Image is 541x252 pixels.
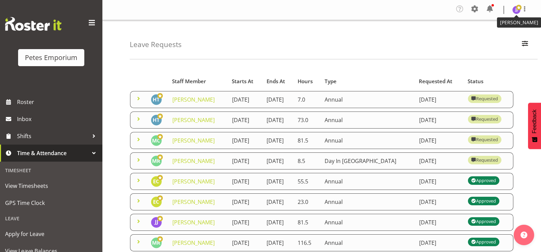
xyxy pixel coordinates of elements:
a: [PERSON_NAME] [172,157,215,165]
img: janelle-jonkers702.jpg [512,6,521,14]
a: [PERSON_NAME] [172,116,215,124]
span: Inbox [17,114,99,124]
span: Apply for Leave [5,229,97,239]
div: Ends At [267,77,290,85]
div: Approved [471,238,496,246]
td: [DATE] [415,173,464,190]
td: [DATE] [228,112,262,129]
a: GPS Time Clock [2,194,101,211]
td: 81.5 [294,132,321,149]
td: [DATE] [415,152,464,169]
div: Approved [471,197,496,205]
div: Leave [2,211,101,225]
td: [DATE] [228,214,262,231]
div: Approved [471,217,496,225]
td: [DATE] [228,193,262,210]
h4: Leave Requests [130,41,182,48]
img: help-xxl-2.png [521,232,527,238]
img: melanie-richardson713.jpg [151,155,162,166]
td: [DATE] [415,91,464,108]
td: [DATE] [415,234,464,251]
img: melissa-cowen2635.jpg [151,135,162,146]
a: View Timesheets [2,177,101,194]
a: [PERSON_NAME] [172,178,215,185]
td: Annual [321,193,415,210]
img: Rosterit website logo [5,17,61,31]
td: [DATE] [228,234,262,251]
a: [PERSON_NAME] [172,137,215,144]
span: Shifts [17,131,89,141]
div: Staff Member [172,77,224,85]
img: melanie-richardson713.jpg [151,237,162,248]
span: Time & Attendance [17,148,89,158]
td: [DATE] [262,234,294,251]
div: Petes Emporium [25,53,77,63]
a: [PERSON_NAME] [172,198,215,206]
td: [DATE] [228,91,262,108]
td: [DATE] [262,112,294,129]
button: Feedback - Show survey [528,103,541,149]
div: Type [325,77,411,85]
img: emma-croft7499.jpg [151,196,162,207]
div: Starts At [232,77,259,85]
td: Annual [321,173,415,190]
div: Requested [471,94,498,103]
div: Requested At [419,77,460,85]
a: [PERSON_NAME] [172,96,215,103]
button: Filter Employees [518,37,532,52]
td: [DATE] [262,214,294,231]
td: 81.5 [294,214,321,231]
img: helena-tomlin701.jpg [151,94,162,105]
div: Requested [471,156,498,164]
td: [DATE] [228,132,262,149]
td: Annual [321,132,415,149]
td: [DATE] [415,112,464,129]
span: View Timesheets [5,181,97,191]
span: GPS Time Clock [5,198,97,208]
td: 116.5 [294,234,321,251]
td: [DATE] [415,214,464,231]
div: Requested [471,135,498,144]
div: Timesheet [2,163,101,177]
div: Requested [471,115,498,123]
div: Approved [471,176,496,184]
td: [DATE] [415,193,464,210]
div: Status [468,77,509,85]
span: Roster [17,97,99,107]
td: 73.0 [294,112,321,129]
td: 23.0 [294,193,321,210]
img: janelle-jonkers702.jpg [151,217,162,228]
div: Hours [298,77,317,85]
td: [DATE] [262,152,294,169]
span: Feedback [531,109,538,133]
td: Annual [321,112,415,129]
td: Annual [321,91,415,108]
a: [PERSON_NAME] [172,219,215,226]
td: [DATE] [228,152,262,169]
img: emma-croft7499.jpg [151,176,162,187]
td: [DATE] [262,193,294,210]
img: helena-tomlin701.jpg [151,115,162,125]
a: [PERSON_NAME] [172,239,215,247]
td: [DATE] [415,132,464,149]
td: Annual [321,214,415,231]
td: 8.5 [294,152,321,169]
td: [DATE] [228,173,262,190]
a: Apply for Leave [2,225,101,242]
td: 7.0 [294,91,321,108]
td: [DATE] [262,91,294,108]
td: Day In [GEOGRAPHIC_DATA] [321,152,415,169]
td: [DATE] [262,132,294,149]
td: 55.5 [294,173,321,190]
td: [DATE] [262,173,294,190]
td: Annual [321,234,415,251]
